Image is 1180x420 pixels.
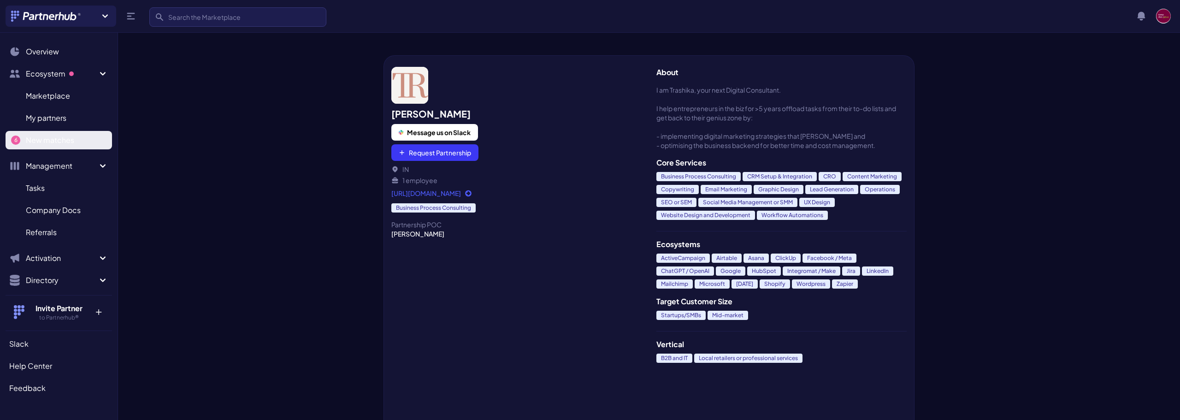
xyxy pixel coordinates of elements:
span: ChatGPT / OpenAI [656,266,714,276]
span: Mid-market [708,311,748,320]
span: Shopify [760,279,790,289]
span: HubSpot [747,266,781,276]
div: [PERSON_NAME] [391,229,642,238]
span: Business Process Consulting [391,203,476,213]
h3: Ecosystems [656,239,907,250]
span: Lead Generation [805,185,858,194]
span: Workflow Automations [757,211,828,220]
a: Slack [6,335,112,353]
button: Activation [6,249,112,267]
h3: About [656,67,907,78]
span: Jira [842,266,860,276]
a: Tasks [6,179,112,197]
p: + [88,303,108,318]
span: Integromat / Make [783,266,840,276]
img: Trashika Rawat [391,67,428,104]
img: user photo [1156,9,1171,24]
span: Social Media Management or SMM [698,198,797,207]
span: SEO or SEM [656,198,696,207]
li: IN [391,165,642,174]
a: Marketplace [6,87,112,105]
span: Airtable [712,254,742,263]
span: Message us on Slack [407,128,471,137]
a: [URL][DOMAIN_NAME] [391,189,642,198]
span: Email Marketing [701,185,752,194]
span: Help Center [9,361,52,372]
a: Help Center [6,357,112,375]
a: Feedback [6,379,112,397]
span: Tasks [26,183,45,194]
span: Content Marketing [843,172,902,181]
a: Company Docs [6,201,112,219]
span: Directory [26,275,97,286]
h3: Core Services [656,157,907,168]
span: CRM Setup & Integration [743,172,817,181]
h5: to Partnerhub® [29,314,88,321]
span: Ecosystem [26,68,97,79]
span: Overview [26,46,59,57]
span: I am Trashika, your next Digital Consultant. I help entrepreneurs in the biz for >5 years offload... [656,85,907,150]
span: Mailchimp [656,279,693,289]
button: Message us on Slack [391,124,478,141]
span: Google [716,266,745,276]
span: Asana [743,254,769,263]
button: Management [6,157,112,175]
span: 6 [11,136,20,145]
span: Management [26,160,97,172]
span: Slack [9,338,29,349]
span: Business Process Consulting [656,172,741,181]
h2: [PERSON_NAME] [391,107,642,120]
h4: Invite Partner [29,303,88,314]
button: Request Partnership [391,144,478,161]
span: B2B and IT [656,354,692,363]
h3: Vertical [656,339,907,350]
span: UX Design [799,198,835,207]
span: My partners [26,112,66,124]
img: Partnerhub® Logo [11,11,82,22]
div: Partnership POC [391,220,642,229]
span: Graphic Design [754,185,803,194]
h3: Target Customer Size [656,296,907,307]
span: Activation [26,253,97,264]
span: Local retailers or professional services [694,354,802,363]
span: Website Design and Development [656,211,755,220]
span: Marketplace [26,90,70,101]
span: Referrals [26,227,57,238]
a: Referrals [6,223,112,242]
span: CRO [819,172,841,181]
span: Wordpress [792,279,830,289]
span: New matches [26,135,74,146]
button: Ecosystem [6,65,112,83]
span: Facebook / Meta [802,254,856,263]
span: Microsoft [695,279,730,289]
span: Copywriting [656,185,699,194]
input: Search the Marketplace [149,7,326,27]
span: Company Docs [26,205,81,216]
a: Overview [6,42,112,61]
span: ClickUp [771,254,801,263]
span: LinkedIn [862,266,893,276]
li: 1 employee [391,176,642,185]
span: Feedback [9,383,46,394]
a: New matches [6,131,112,149]
button: Invite Partner to Partnerhub® + [6,295,112,329]
span: Zapier [832,279,858,289]
span: Operations [860,185,900,194]
a: My partners [6,109,112,127]
span: [DATE] [732,279,758,289]
span: Startups/SMBs [656,311,706,320]
span: ActiveCampaign [656,254,710,263]
button: Directory [6,271,112,290]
